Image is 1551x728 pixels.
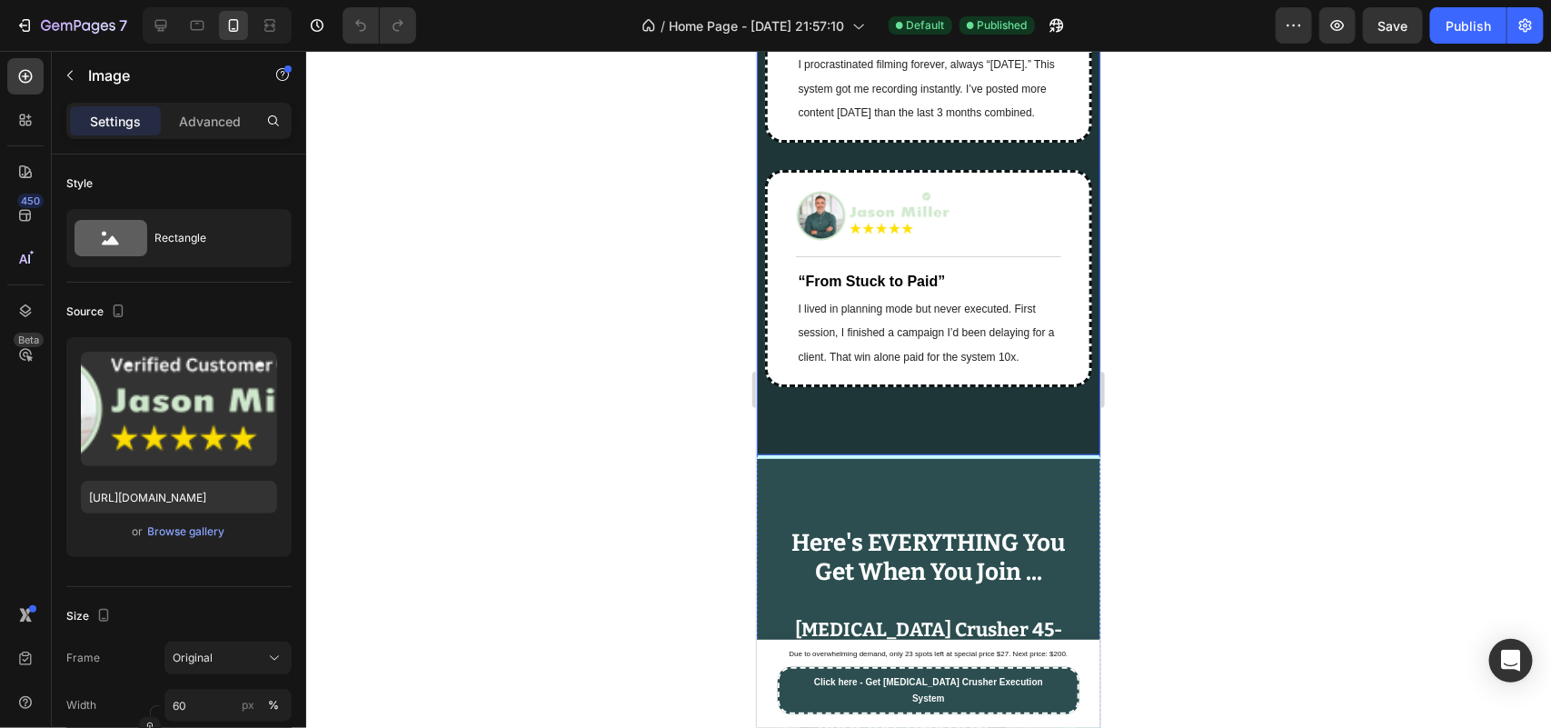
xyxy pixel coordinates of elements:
[66,604,114,629] div: Size
[88,65,243,86] p: Image
[14,333,44,347] div: Beta
[242,697,254,713] div: px
[147,523,226,541] button: Browse gallery
[263,694,284,716] button: px
[7,7,135,44] button: 7
[343,7,416,44] div: Undo/Redo
[978,17,1028,34] span: Published
[81,352,277,466] img: preview-image
[661,16,666,35] span: /
[179,112,241,131] p: Advanced
[1363,7,1423,44] button: Save
[119,15,127,36] p: 7
[670,16,845,35] span: Home Page - [DATE] 21:57:10
[81,481,277,514] input: https://example.com/image.jpg
[164,689,292,722] input: px%
[237,694,259,716] button: %
[1489,639,1533,683] div: Open Intercom Messenger
[66,300,129,324] div: Source
[1430,7,1506,44] button: Publish
[164,642,292,674] button: Original
[1446,16,1491,35] div: Publish
[66,175,93,192] div: Style
[154,217,265,259] div: Rectangle
[66,697,96,713] label: Width
[1378,18,1408,34] span: Save
[133,521,144,543] span: or
[757,51,1100,728] iframe: Design area
[907,17,945,34] span: Default
[173,650,213,666] span: Original
[66,650,100,666] label: Frame
[17,194,44,208] div: 450
[268,697,279,713] div: %
[148,524,225,540] div: Browse gallery
[90,112,141,131] p: Settings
